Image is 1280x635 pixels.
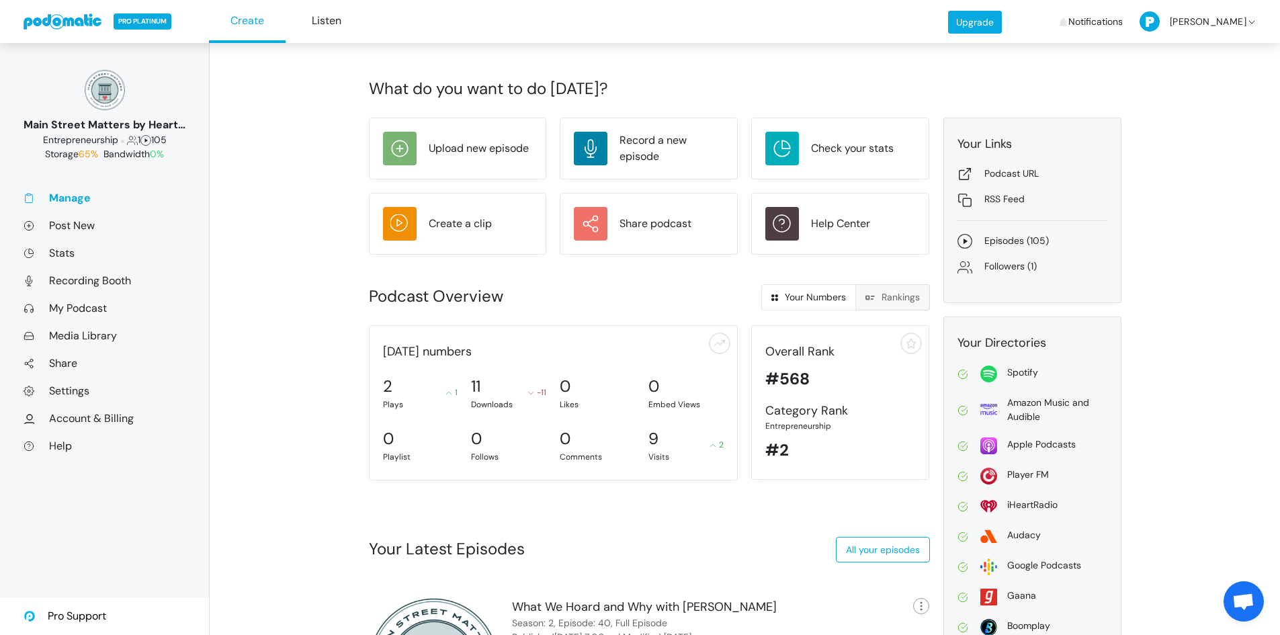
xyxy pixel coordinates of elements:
[811,216,870,232] div: Help Center
[1007,498,1058,512] div: iHeartRadio
[648,398,724,411] div: Embed Views
[957,498,1107,515] a: iHeartRadio
[512,616,667,630] div: Season: 2, Episode: 40, Full Episode
[648,427,658,451] div: 9
[24,356,185,370] a: Share
[980,558,997,575] img: google-2dbf3626bd965f54f93204bbf7eeb1470465527e396fa5b4ad72d911f40d0c40.svg
[980,437,997,454] img: apple-26106266178e1f815f76c7066005aa6211188c2910869e7447b8cdd3a6512788.svg
[1007,396,1107,424] div: Amazon Music and Audible
[957,437,1107,454] a: Apple Podcasts
[1007,589,1036,603] div: Gaana
[836,537,930,562] a: All your episodes
[429,216,492,232] div: Create a clip
[1007,619,1050,633] div: Boomplay
[957,528,1107,545] a: Audacy
[85,70,125,110] img: 150x150_17130234.png
[765,438,915,462] div: #2
[574,132,724,165] a: Record a new episode
[980,401,997,418] img: amazon-69639c57110a651e716f65801135d36e6b1b779905beb0b1c95e1d99d62ebab9.svg
[24,384,185,398] a: Settings
[980,528,997,545] img: audacy-5d0199fadc8dc77acc7c395e9e27ef384d0cbdead77bf92d3603ebf283057071.svg
[560,451,635,463] div: Comments
[765,367,915,391] div: #568
[383,427,394,451] div: 0
[512,598,777,616] div: What We Hoard and Why with [PERSON_NAME]
[24,218,185,232] a: Post New
[24,246,185,260] a: Stats
[761,284,856,310] a: Your Numbers
[383,132,533,165] a: Upload new episode
[648,451,724,463] div: Visits
[24,301,185,315] a: My Podcast
[140,134,151,146] span: Episodes
[24,133,185,147] div: 1 105
[1007,468,1049,482] div: Player FM
[24,411,185,425] a: Account & Billing
[560,427,570,451] div: 0
[369,77,1121,101] div: What do you want to do [DATE]?
[1007,528,1041,542] div: Audacy
[1007,437,1076,452] div: Apple Podcasts
[446,386,458,398] div: 1
[765,343,915,361] div: Overall Rank
[574,207,724,241] a: Share podcast
[471,398,546,411] div: Downloads
[1068,2,1123,42] span: Notifications
[765,420,915,432] div: Entrepreneurship
[24,597,106,635] a: Pro Support
[1170,2,1246,42] span: [PERSON_NAME]
[79,148,98,160] span: 65%
[560,398,635,411] div: Likes
[471,451,546,463] div: Follows
[957,468,1107,484] a: Player FM
[957,234,1107,249] a: Episodes (105)
[811,140,894,157] div: Check your stats
[957,167,1107,181] a: Podcast URL
[528,386,546,398] div: -11
[383,398,458,411] div: Plays
[980,589,997,605] img: gaana-acdc428d6f3a8bcf3dfc61bc87d1a5ed65c1dda5025f5609f03e44ab3dd96560.svg
[765,132,915,165] a: Check your stats
[288,1,365,43] a: Listen
[1007,558,1081,573] div: Google Podcasts
[24,117,185,133] div: Main Street Matters by Heart on [GEOGRAPHIC_DATA]
[1140,11,1160,32] img: P-50-ab8a3cff1f42e3edaa744736fdbd136011fc75d0d07c0e6946c3d5a70d29199b.png
[24,191,185,205] a: Manage
[710,439,724,451] div: 2
[471,374,480,398] div: 11
[150,148,164,160] span: 0%
[957,558,1107,575] a: Google Podcasts
[957,589,1107,605] a: Gaana
[957,334,1107,352] div: Your Directories
[765,207,915,241] a: Help Center
[620,132,724,165] div: Record a new episode
[620,216,691,232] div: Share podcast
[24,273,185,288] a: Recording Booth
[383,451,458,463] div: Playlist
[24,329,185,343] a: Media Library
[1140,2,1257,42] a: [PERSON_NAME]
[648,374,659,398] div: 0
[560,374,570,398] div: 0
[429,140,529,157] div: Upload new episode
[369,537,525,561] div: Your Latest Episodes
[103,148,164,160] span: Bandwidth
[114,13,171,30] span: PRO PLATINUM
[957,396,1107,424] a: Amazon Music and Audible
[980,468,997,484] img: player_fm-2f731f33b7a5920876a6a59fec1291611fade0905d687326e1933154b96d4679.svg
[376,343,731,361] div: [DATE] numbers
[209,1,286,43] a: Create
[1224,581,1264,622] div: Open chat
[957,192,1107,207] a: RSS Feed
[980,498,997,515] img: i_heart_radio-0fea502c98f50158959bea423c94b18391c60ffcc3494be34c3ccd60b54f1ade.svg
[383,374,392,398] div: 2
[43,134,118,146] span: Business: Entrepreneurship
[948,11,1002,34] a: Upgrade
[471,427,482,451] div: 0
[24,439,185,453] a: Help
[957,135,1107,153] div: Your Links
[1007,366,1038,380] div: Spotify
[855,284,930,310] a: Rankings
[765,402,915,420] div: Category Rank
[980,366,997,382] img: spotify-814d7a4412f2fa8a87278c8d4c03771221523d6a641bdc26ea993aaf80ac4ffe.svg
